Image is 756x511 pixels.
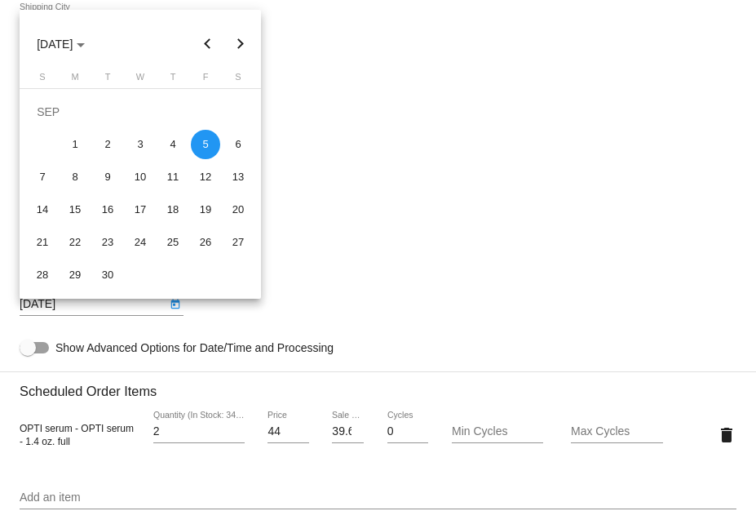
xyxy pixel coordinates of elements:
[28,260,57,290] div: 28
[93,195,122,224] div: 16
[91,259,124,291] td: September 30, 2025
[124,226,157,259] td: September 24, 2025
[189,128,222,161] td: September 5, 2025
[191,130,220,159] div: 5
[189,226,222,259] td: September 26, 2025
[224,28,257,60] button: Next month
[93,162,122,192] div: 9
[60,162,90,192] div: 8
[124,128,157,161] td: September 3, 2025
[126,162,155,192] div: 10
[26,226,59,259] td: September 21, 2025
[157,161,189,193] td: September 11, 2025
[189,161,222,193] td: September 12, 2025
[124,72,157,88] th: Wednesday
[222,193,254,226] td: September 20, 2025
[158,130,188,159] div: 4
[60,260,90,290] div: 29
[191,195,220,224] div: 19
[223,162,253,192] div: 13
[60,228,90,257] div: 22
[59,226,91,259] td: September 22, 2025
[158,228,188,257] div: 25
[91,193,124,226] td: September 16, 2025
[157,193,189,226] td: September 18, 2025
[191,162,220,192] div: 12
[189,193,222,226] td: September 19, 2025
[124,193,157,226] td: September 17, 2025
[28,162,57,192] div: 7
[157,72,189,88] th: Thursday
[158,195,188,224] div: 18
[222,161,254,193] td: September 13, 2025
[91,72,124,88] th: Tuesday
[59,193,91,226] td: September 15, 2025
[24,28,98,60] button: Choose month and year
[93,228,122,257] div: 23
[60,130,90,159] div: 1
[37,38,85,51] span: [DATE]
[126,195,155,224] div: 17
[191,228,220,257] div: 26
[91,128,124,161] td: September 2, 2025
[192,28,224,60] button: Previous month
[222,72,254,88] th: Saturday
[26,259,59,291] td: September 28, 2025
[157,128,189,161] td: September 4, 2025
[91,226,124,259] td: September 23, 2025
[126,130,155,159] div: 3
[157,226,189,259] td: September 25, 2025
[59,128,91,161] td: September 1, 2025
[28,228,57,257] div: 21
[59,259,91,291] td: September 29, 2025
[223,195,253,224] div: 20
[93,130,122,159] div: 2
[26,96,254,128] td: SEP
[59,72,91,88] th: Monday
[60,195,90,224] div: 15
[93,260,122,290] div: 30
[158,162,188,192] div: 11
[28,195,57,224] div: 14
[222,226,254,259] td: September 27, 2025
[222,128,254,161] td: September 6, 2025
[223,130,253,159] div: 6
[189,72,222,88] th: Friday
[124,161,157,193] td: September 10, 2025
[223,228,253,257] div: 27
[126,228,155,257] div: 24
[91,161,124,193] td: September 9, 2025
[26,72,59,88] th: Sunday
[26,161,59,193] td: September 7, 2025
[59,161,91,193] td: September 8, 2025
[26,193,59,226] td: September 14, 2025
